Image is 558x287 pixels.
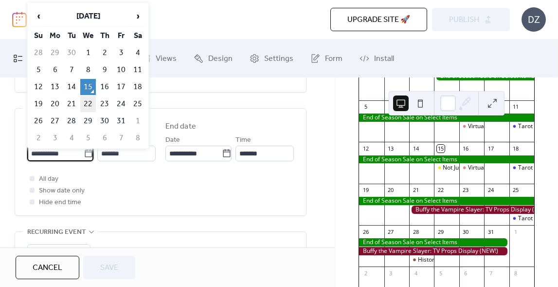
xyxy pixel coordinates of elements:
[509,214,534,223] div: Tarot Readings (NEW!)
[409,256,434,264] div: Historical Reenactment with Franz the Executioner
[31,62,46,78] td: 5
[12,12,27,27] img: logo
[303,43,350,74] a: Form
[47,113,63,129] td: 27
[130,130,145,146] td: 8
[412,187,419,194] div: 21
[509,122,534,131] div: Tarot Readings (NEW!)
[468,164,534,172] div: Virtual Pen Society (18+)
[31,113,46,129] td: 26
[487,228,494,235] div: 31
[80,45,96,61] td: 1
[16,256,79,279] button: Cancel
[113,62,129,78] td: 10
[387,269,395,277] div: 3
[113,96,129,112] td: 24
[362,187,369,194] div: 19
[462,228,469,235] div: 30
[113,113,129,129] td: 31
[130,96,145,112] td: 25
[97,28,112,44] th: Th
[31,45,46,61] td: 28
[409,206,534,214] div: Buffy the Vampire Slayer: TV Props Display (NEW!)
[462,145,469,152] div: 16
[64,96,79,112] td: 21
[512,228,520,235] div: 1
[31,96,46,112] td: 19
[39,173,58,185] span: All day
[47,79,63,95] td: 13
[113,28,129,44] th: Fr
[459,164,484,172] div: Virtual Pen Society (18+)
[412,145,419,152] div: 14
[80,79,96,95] td: 15
[39,197,81,209] span: Hide end time
[47,130,63,146] td: 3
[330,8,427,31] button: Upgrade site 🚀
[434,164,459,172] div: Not Just Knitting Circle (18+)
[31,246,73,259] span: Do not repeat
[374,51,394,67] span: Install
[443,164,518,172] div: Not Just Knitting Circle (18+)
[130,113,145,129] td: 1
[39,185,85,197] span: Show date only
[437,145,444,152] div: 15
[165,134,180,146] span: Date
[387,187,395,194] div: 20
[362,228,369,235] div: 26
[359,114,534,122] div: End of Season Sale on Select Items
[512,103,520,111] div: 11
[97,113,112,129] td: 30
[359,197,534,205] div: End of Season Sale on Select Items
[97,79,112,95] td: 16
[156,51,177,67] span: Views
[437,228,444,235] div: 29
[130,28,145,44] th: Sa
[64,113,79,129] td: 28
[31,6,46,26] span: ‹
[47,62,63,78] td: 6
[459,122,484,131] div: Virtual Pen Society (18+)
[512,145,520,152] div: 18
[362,103,369,111] div: 5
[27,227,86,238] span: Recurring event
[359,247,509,255] div: Buffy the Vampire Slayer: TV Props Display (NEW!)
[6,43,70,74] a: My Events
[235,134,251,146] span: Time
[359,238,509,247] div: End of Season Sale on Select Items
[512,187,520,194] div: 25
[80,113,96,129] td: 29
[64,130,79,146] td: 4
[462,187,469,194] div: 23
[134,43,184,74] a: Views
[113,45,129,61] td: 3
[487,145,494,152] div: 17
[47,96,63,112] td: 20
[487,187,494,194] div: 24
[359,155,534,164] div: End of Season Sale on Select Items
[47,28,63,44] th: Mo
[186,43,240,74] a: Design
[362,269,369,277] div: 2
[64,28,79,44] th: Tu
[347,14,410,26] span: Upgrade site 🚀
[64,45,79,61] td: 30
[47,6,129,27] th: [DATE]
[412,269,419,277] div: 4
[80,130,96,146] td: 5
[462,269,469,277] div: 6
[509,164,534,172] div: Tarot Readings (NEW!)
[352,43,401,74] a: Install
[130,79,145,95] td: 18
[130,45,145,61] td: 4
[31,79,46,95] td: 12
[362,145,369,152] div: 12
[412,228,419,235] div: 28
[487,269,494,277] div: 7
[208,51,233,67] span: Design
[31,130,46,146] td: 2
[97,45,112,61] td: 2
[165,121,196,133] div: End date
[387,228,395,235] div: 27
